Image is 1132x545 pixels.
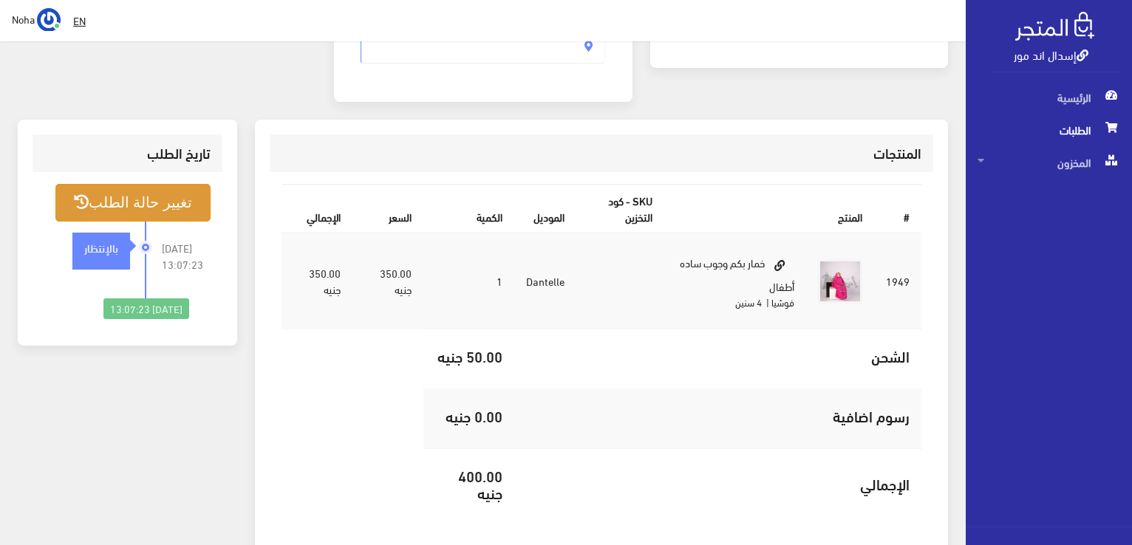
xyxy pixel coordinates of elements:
span: المخزون [978,146,1120,179]
th: السعر [352,185,423,233]
td: خمار بكم وجوب ساده أطفال [664,233,807,329]
h5: 400.00 جنيه [435,467,502,500]
h5: 0.00 جنيه [435,408,502,424]
button: تغيير حالة الطلب [55,184,211,222]
span: Noha [12,10,35,28]
h5: الشحن [526,348,910,364]
a: EN [67,7,92,34]
h5: رسوم اضافية [526,408,910,424]
th: المنتج [664,185,875,233]
h5: 50.00 جنيه [435,348,502,364]
a: إسدال اند مور [1014,44,1088,65]
td: 350.00 جنيه [282,233,352,329]
td: 1949 [874,233,921,329]
img: ... [37,8,61,32]
th: الكمية [423,185,514,233]
h3: المنتجات [282,146,921,160]
th: الموديل [514,185,576,233]
span: [DATE] 13:07:23 [162,240,211,272]
small: | 4 سنين [735,293,769,311]
td: 350.00 جنيه [352,233,423,329]
h5: اﻹجمالي [526,476,910,492]
th: اﻹجمالي [282,185,352,233]
th: # [874,185,921,233]
th: SKU - كود التخزين [576,185,664,233]
a: الرئيسية [966,81,1132,114]
a: المخزون [966,146,1132,179]
span: الرئيسية [978,81,1120,114]
u: EN [73,11,86,30]
iframe: Drift Widget Chat Controller [18,444,74,500]
span: الطلبات [978,114,1120,146]
td: 1 [423,233,514,329]
img: . [1015,12,1094,41]
td: Dantelle [514,233,576,329]
h3: تاريخ الطلب [44,146,211,160]
a: الطلبات [966,114,1132,146]
a: ... Noha [12,7,61,31]
small: فوشيا [771,293,794,311]
strong: بالإنتظار [84,239,118,256]
div: [DATE] 13:07:23 [103,298,189,319]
